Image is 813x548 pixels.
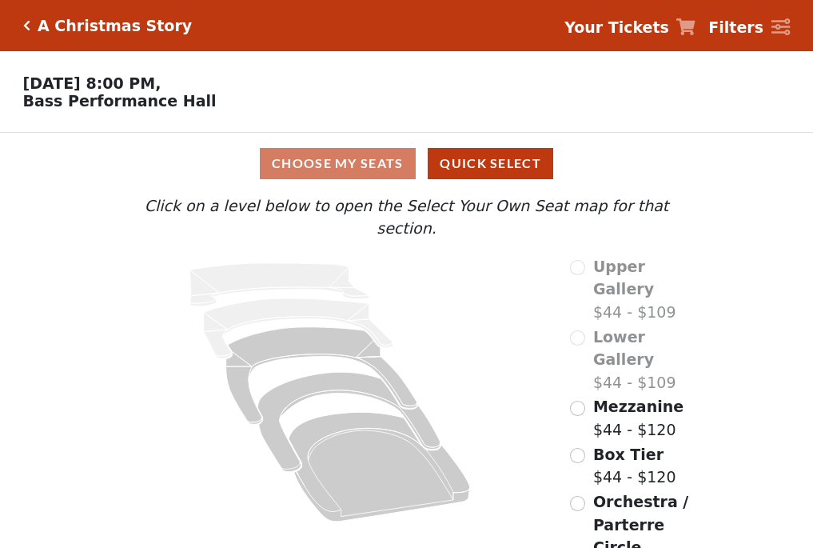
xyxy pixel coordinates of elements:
[190,263,369,306] path: Upper Gallery - Seats Available: 0
[593,255,700,324] label: $44 - $109
[564,16,695,39] a: Your Tickets
[289,412,471,522] path: Orchestra / Parterre Circle - Seats Available: 189
[593,395,683,441] label: $44 - $120
[708,18,763,36] strong: Filters
[204,298,393,358] path: Lower Gallery - Seats Available: 0
[593,443,676,489] label: $44 - $120
[428,148,553,179] button: Quick Select
[23,20,30,31] a: Click here to go back to filters
[113,194,699,240] p: Click on a level below to open the Select Your Own Seat map for that section.
[593,328,654,369] span: Lower Gallery
[593,446,664,463] span: Box Tier
[593,398,683,415] span: Mezzanine
[593,326,700,394] label: $44 - $109
[593,258,654,298] span: Upper Gallery
[708,16,790,39] a: Filters
[564,18,669,36] strong: Your Tickets
[38,17,192,35] h5: A Christmas Story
